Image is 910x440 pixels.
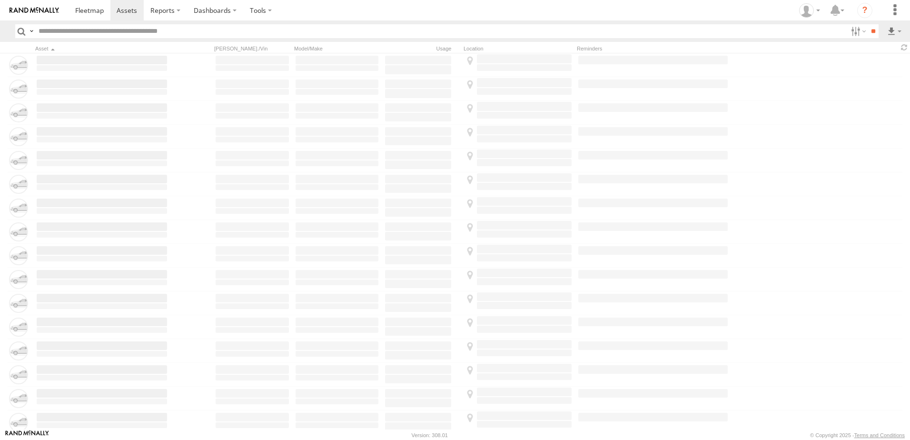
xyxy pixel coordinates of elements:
[847,24,868,38] label: Search Filter Options
[35,45,168,52] div: Click to Sort
[5,430,49,440] a: Visit our Website
[857,3,872,18] i: ?
[28,24,35,38] label: Search Query
[854,432,905,438] a: Terms and Conditions
[412,432,448,438] div: Version: 308.01
[796,3,823,18] div: Karl Walsh
[10,7,59,14] img: rand-logo.svg
[886,24,902,38] label: Export results as...
[577,45,729,52] div: Reminders
[384,45,460,52] div: Usage
[214,45,290,52] div: [PERSON_NAME]./Vin
[464,45,573,52] div: Location
[899,43,910,52] span: Refresh
[294,45,380,52] div: Model/Make
[810,432,905,438] div: © Copyright 2025 -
